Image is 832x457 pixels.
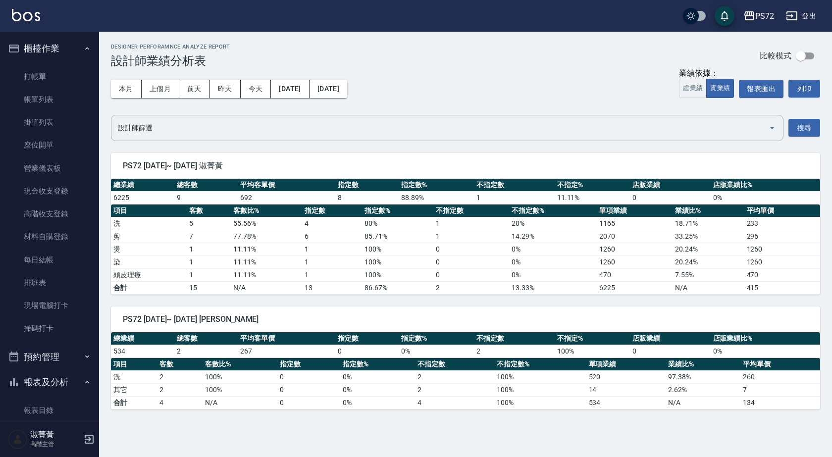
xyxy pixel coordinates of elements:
[509,204,597,217] th: 不指定數%
[673,281,744,294] td: N/A
[277,396,340,409] td: 0
[231,217,302,230] td: 55.56 %
[4,369,95,395] button: 報表及分析
[203,383,277,396] td: 100 %
[494,358,586,371] th: 不指定數%
[8,429,28,449] img: Person
[123,314,808,324] span: PS72 [DATE]~ [DATE] [PERSON_NAME]
[4,65,95,88] a: 打帳單
[597,230,673,243] td: 2070
[4,36,95,61] button: 櫃檯作業
[415,370,495,383] td: 2
[433,281,509,294] td: 2
[111,255,187,268] td: 染
[474,332,554,345] th: 不指定數
[711,179,820,192] th: 店販業績比%
[340,370,415,383] td: 0 %
[764,120,780,136] button: Open
[111,358,820,409] table: a dense table
[399,179,474,192] th: 指定數%
[415,358,495,371] th: 不指定數
[174,332,238,345] th: 總客數
[509,243,597,255] td: 0 %
[399,345,474,357] td: 0 %
[4,399,95,422] a: 報表目錄
[111,396,157,409] td: 合計
[4,294,95,317] a: 現場電腦打卡
[433,255,509,268] td: 0
[203,358,277,371] th: 客數比%
[630,191,710,204] td: 0
[666,383,740,396] td: 2.62 %
[111,243,187,255] td: 燙
[4,203,95,225] a: 高階收支登錄
[597,268,673,281] td: 470
[679,68,734,79] div: 業績依據：
[788,119,820,137] button: 搜尋
[241,80,271,98] button: 今天
[494,370,586,383] td: 100 %
[179,80,210,98] button: 前天
[111,80,142,98] button: 本月
[335,191,399,204] td: 8
[203,370,277,383] td: 100 %
[231,243,302,255] td: 11.11 %
[630,332,710,345] th: 店販業績
[302,217,362,230] td: 4
[494,383,586,396] td: 100 %
[111,44,230,50] h2: Designer Perforamnce Analyze Report
[111,345,174,357] td: 534
[399,191,474,204] td: 88.89 %
[174,345,238,357] td: 2
[277,383,340,396] td: 0
[231,255,302,268] td: 11.11 %
[555,345,630,357] td: 100 %
[744,217,821,230] td: 233
[760,51,791,61] p: 比較模式
[111,281,187,294] td: 合計
[111,230,187,243] td: 剪
[111,204,187,217] th: 項目
[673,243,744,255] td: 20.24 %
[679,79,707,98] button: 虛業績
[302,268,362,281] td: 1
[340,383,415,396] td: 0 %
[597,243,673,255] td: 1260
[187,268,230,281] td: 1
[123,161,808,171] span: PS72 [DATE]~ [DATE] 淑菁黃
[706,79,734,98] button: 實業績
[586,383,666,396] td: 14
[187,217,230,230] td: 5
[4,344,95,370] button: 預約管理
[744,281,821,294] td: 415
[238,332,335,345] th: 平均客單價
[157,370,203,383] td: 2
[555,191,630,204] td: 11.11 %
[111,179,820,204] table: a dense table
[739,6,778,26] button: PS72
[673,268,744,281] td: 7.55 %
[433,217,509,230] td: 1
[711,191,820,204] td: 0 %
[474,345,554,357] td: 2
[586,358,666,371] th: 單項業績
[362,268,433,281] td: 100 %
[782,7,820,25] button: 登出
[666,370,740,383] td: 97.38 %
[210,80,241,98] button: 昨天
[238,345,335,357] td: 267
[174,191,238,204] td: 9
[111,358,157,371] th: 項目
[711,345,820,357] td: 0 %
[630,345,710,357] td: 0
[238,191,335,204] td: 692
[740,383,820,396] td: 7
[433,204,509,217] th: 不指定數
[111,191,174,204] td: 6225
[231,268,302,281] td: 11.11 %
[673,255,744,268] td: 20.24 %
[740,370,820,383] td: 260
[744,243,821,255] td: 1260
[277,358,340,371] th: 指定數
[788,80,820,98] button: 列印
